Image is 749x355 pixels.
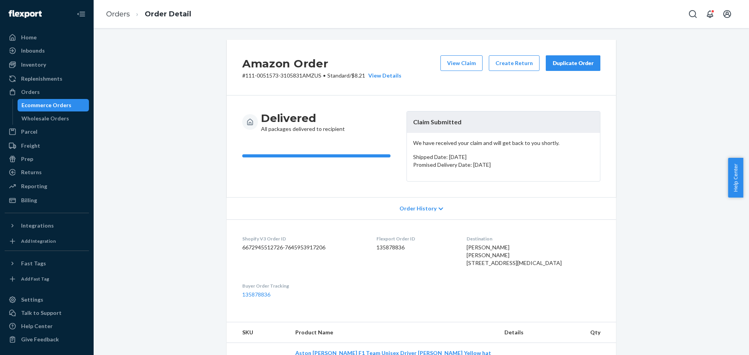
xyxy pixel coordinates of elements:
[73,6,89,22] button: Close Navigation
[685,6,701,22] button: Open Search Box
[21,115,69,122] div: Wholesale Orders
[242,244,364,251] dd: 6672945512726-7645953917206
[467,235,600,242] dt: Destination
[5,72,89,85] a: Replenishments
[242,72,401,79] p: # 111-0051573-3105831AMZUS / $8.21
[5,320,89,332] a: Help Center
[702,6,718,22] button: Open notifications
[21,155,33,163] div: Prep
[21,101,71,109] div: Ecommerce Orders
[5,180,89,193] a: Reporting
[5,273,89,285] a: Add Fast Tag
[242,283,364,289] dt: Buyer Order Tracking
[21,34,37,41] div: Home
[21,296,43,304] div: Settings
[5,58,89,71] a: Inventory
[145,10,191,18] a: Order Detail
[552,59,594,67] div: Duplicate Order
[106,10,130,18] a: Orders
[5,333,89,346] button: Give Feedback
[242,55,401,72] h2: Amazon Order
[18,112,89,125] a: Wholesale Orders
[413,139,594,147] p: We have received your claim and will get back to you shortly.
[21,88,40,96] div: Orders
[5,140,89,152] a: Freight
[21,222,54,230] div: Integrations
[100,3,197,26] ol: breadcrumbs
[21,322,53,330] div: Help Center
[21,61,46,69] div: Inventory
[5,293,89,306] a: Settings
[21,260,46,267] div: Fast Tags
[21,238,56,244] div: Add Integration
[413,161,594,169] p: Promised Delivery Date: [DATE]
[5,166,89,178] a: Returns
[5,235,89,247] a: Add Integration
[5,44,89,57] a: Inbounds
[546,55,600,71] button: Duplicate Order
[407,111,600,133] header: Claim Submitted
[399,205,437,212] span: Order History
[21,47,45,55] div: Inbounds
[376,244,454,251] dd: 135878836
[21,336,59,343] div: Give Feedback
[9,10,42,18] img: Flexport logo
[261,111,345,133] div: All packages delivered to recipient
[21,75,62,83] div: Replenishments
[467,244,562,266] span: [PERSON_NAME] [PERSON_NAME] [STREET_ADDRESS][MEDICAL_DATA]
[21,128,37,136] div: Parcel
[5,125,89,138] a: Parcel
[18,99,89,111] a: Ecommerce Orders
[5,219,89,232] button: Integrations
[227,322,289,343] th: SKU
[5,86,89,98] a: Orders
[261,111,345,125] h3: Delivered
[440,55,483,71] button: View Claim
[699,332,741,351] iframe: Opens a widget where you can chat to one of our agents
[365,72,401,79] button: View Details
[289,322,498,343] th: Product Name
[327,72,350,79] span: Standard
[376,235,454,242] dt: Flexport Order ID
[21,182,47,190] div: Reporting
[413,153,594,161] p: Shipped Date: [DATE]
[719,6,735,22] button: Open account menu
[489,55,540,71] button: Create Return
[584,322,616,343] th: Qty
[5,31,89,44] a: Home
[21,168,42,176] div: Returns
[21,276,49,282] div: Add Fast Tag
[5,257,89,270] button: Fast Tags
[242,291,270,298] a: 135878836
[21,196,37,204] div: Billing
[5,153,89,165] a: Prep
[498,322,584,343] th: Details
[242,235,364,242] dt: Shopify V3 Order ID
[323,72,326,79] span: •
[21,142,40,150] div: Freight
[21,309,62,317] div: Talk to Support
[5,194,89,207] a: Billing
[728,158,743,198] button: Help Center
[5,307,89,319] button: Talk to Support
